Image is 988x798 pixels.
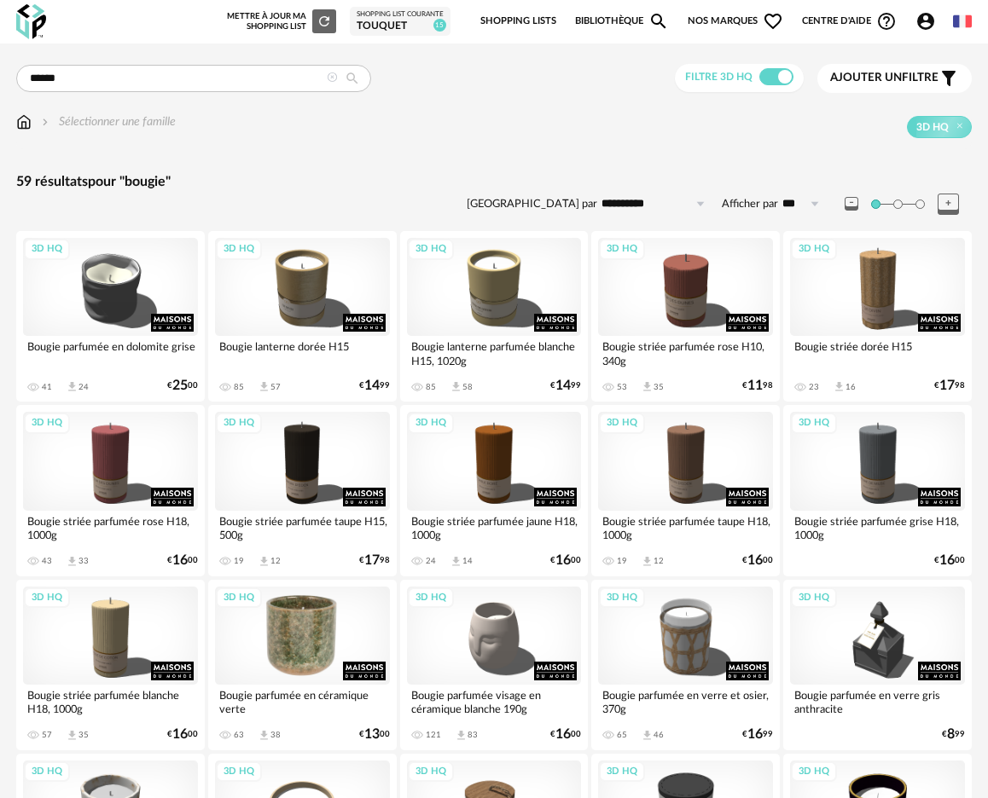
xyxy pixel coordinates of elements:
[407,511,582,545] div: Bougie striée parfumée jaune H18, 1000g
[408,587,454,609] div: 3D HQ
[66,729,78,742] span: Download icon
[359,380,390,391] div: € 99
[16,173,972,191] div: 59 résultats
[407,336,582,370] div: Bougie lanterne parfumée blanche H15, 1020g
[641,555,654,568] span: Download icon
[78,556,89,566] div: 33
[685,72,753,82] span: Filtre 3D HQ
[216,413,262,434] div: 3D HQ
[641,729,654,742] span: Download icon
[455,729,468,742] span: Download icon
[408,413,454,434] div: 3D HQ
[234,382,244,392] div: 85
[791,239,837,260] div: 3D HQ
[66,555,78,568] span: Download icon
[876,11,897,32] span: Help Circle Outline icon
[270,556,281,566] div: 12
[408,239,454,260] div: 3D HQ
[599,239,645,260] div: 3D HQ
[550,380,581,391] div: € 99
[722,197,778,211] label: Afficher par
[364,380,380,391] span: 14
[357,10,444,32] a: Shopping List courante TOUQUET 15
[598,336,773,370] div: Bougie striée parfumée rose H10, 340g
[599,761,645,783] div: 3D HQ
[258,555,270,568] span: Download icon
[359,555,390,566] div: € 98
[790,511,965,545] div: Bougie striée parfumée grise H18, 1000g
[258,729,270,742] span: Download icon
[790,336,965,370] div: Bougie striée dorée H15
[42,730,52,740] div: 57
[23,336,198,370] div: Bougie parfumée en dolomite grise
[216,587,262,609] div: 3D HQ
[433,19,446,32] span: 15
[846,382,856,392] div: 16
[407,685,582,719] div: Bougie parfumée visage en céramique blanche 190g
[763,11,783,32] span: Heart Outline icon
[833,380,846,393] span: Download icon
[426,382,436,392] div: 85
[467,197,597,211] label: [GEOGRAPHIC_DATA] par
[462,556,473,566] div: 14
[172,380,188,391] span: 25
[258,380,270,393] span: Download icon
[598,685,773,719] div: Bougie parfumée en verre et osier, 370g
[167,555,198,566] div: € 00
[426,556,436,566] div: 24
[167,729,198,740] div: € 00
[78,730,89,740] div: 35
[16,580,205,750] a: 3D HQ Bougie striée parfumée blanche H18, 1000g 57 Download icon 35 €1600
[550,729,581,740] div: € 00
[939,68,959,89] span: Filter icon
[24,761,70,783] div: 3D HQ
[654,556,664,566] div: 12
[172,729,188,740] span: 16
[550,555,581,566] div: € 00
[591,580,780,750] a: 3D HQ Bougie parfumée en verre et osier, 370g 65 Download icon 46 €1699
[317,17,332,26] span: Refresh icon
[172,555,188,566] span: 16
[66,380,78,393] span: Download icon
[742,729,773,740] div: € 99
[591,231,780,402] a: 3D HQ Bougie striée parfumée rose H10, 340g 53 Download icon 35 €1198
[227,9,336,33] div: Mettre à jour ma Shopping List
[215,511,390,545] div: Bougie striée parfumée taupe H15, 500g
[468,730,478,740] div: 83
[555,380,571,391] span: 14
[783,580,972,750] a: 3D HQ Bougie parfumée en verre gris anthracite €899
[742,555,773,566] div: € 00
[953,12,972,31] img: fr
[16,231,205,402] a: 3D HQ Bougie parfumée en dolomite grise 41 Download icon 24 €2500
[480,3,556,39] a: Shopping Lists
[23,511,198,545] div: Bougie striée parfumée rose H18, 1000g
[400,405,589,575] a: 3D HQ Bougie striée parfumée jaune H18, 1000g 24 Download icon 14 €1600
[648,11,669,32] span: Magnify icon
[24,239,70,260] div: 3D HQ
[16,113,32,130] img: svg+xml;base64,PHN2ZyB3aWR0aD0iMTYiIGhlaWdodD0iMTciIHZpZXdCb3g9IjAgMCAxNiAxNyIgZmlsbD0ibm9uZSIgeG...
[947,729,955,740] span: 8
[42,556,52,566] div: 43
[688,3,783,39] span: Nos marques
[216,239,262,260] div: 3D HQ
[426,730,441,740] div: 121
[208,405,397,575] a: 3D HQ Bougie striée parfumée taupe H15, 500g 19 Download icon 12 €1798
[809,382,819,392] div: 23
[270,730,281,740] div: 38
[216,761,262,783] div: 3D HQ
[942,729,965,740] div: € 99
[830,71,939,85] span: filtre
[654,382,664,392] div: 35
[939,555,955,566] span: 16
[747,380,763,391] span: 11
[400,580,589,750] a: 3D HQ Bougie parfumée visage en céramique blanche 190g 121 Download icon 83 €1600
[78,382,89,392] div: 24
[830,72,902,84] span: Ajouter un
[364,729,380,740] span: 13
[38,113,52,130] img: svg+xml;base64,PHN2ZyB3aWR0aD0iMTYiIGhlaWdodD0iMTYiIHZpZXdCb3g9IjAgMCAxNiAxNiIgZmlsbD0ibm9uZSIgeG...
[88,175,171,188] span: pour "bougie"
[617,556,627,566] div: 19
[934,555,965,566] div: € 00
[742,380,773,391] div: € 98
[16,405,205,575] a: 3D HQ Bougie striée parfumée rose H18, 1000g 43 Download icon 33 €1600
